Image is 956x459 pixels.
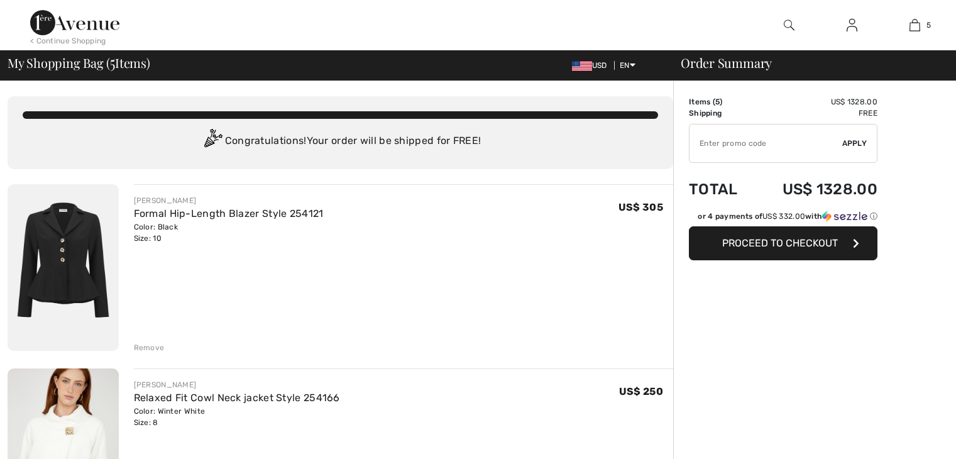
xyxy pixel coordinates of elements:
[30,10,119,35] img: 1ère Avenue
[572,61,592,71] img: US Dollar
[619,385,663,397] span: US$ 250
[722,237,838,249] span: Proceed to Checkout
[666,57,948,69] div: Order Summary
[926,19,931,31] span: 5
[784,18,794,33] img: search the website
[842,138,867,149] span: Apply
[909,18,920,33] img: My Bag
[753,168,877,211] td: US$ 1328.00
[134,195,324,206] div: [PERSON_NAME]
[690,124,842,162] input: Promo code
[715,97,720,106] span: 5
[847,18,857,33] img: My Info
[762,212,805,221] span: US$ 332.00
[30,35,106,47] div: < Continue Shopping
[689,96,753,108] td: Items ( )
[618,201,663,213] span: US$ 305
[689,211,877,226] div: or 4 payments ofUS$ 332.00withSezzle Click to learn more about Sezzle
[822,211,867,222] img: Sezzle
[753,96,877,108] td: US$ 1328.00
[837,18,867,33] a: Sign In
[200,129,225,154] img: Congratulation2.svg
[620,61,635,70] span: EN
[689,226,877,260] button: Proceed to Checkout
[884,18,945,33] a: 5
[8,184,119,351] img: Formal Hip-Length Blazer Style 254121
[134,379,340,390] div: [PERSON_NAME]
[134,406,340,428] div: Color: Winter White Size: 8
[134,207,324,219] a: Formal Hip-Length Blazer Style 254121
[134,342,165,353] div: Remove
[689,108,753,119] td: Shipping
[572,61,612,70] span: USD
[23,129,658,154] div: Congratulations! Your order will be shipped for FREE!
[689,168,753,211] td: Total
[698,211,877,222] div: or 4 payments of with
[110,53,115,70] span: 5
[134,221,324,244] div: Color: Black Size: 10
[8,57,150,69] span: My Shopping Bag ( Items)
[753,108,877,119] td: Free
[134,392,340,404] a: Relaxed Fit Cowl Neck jacket Style 254166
